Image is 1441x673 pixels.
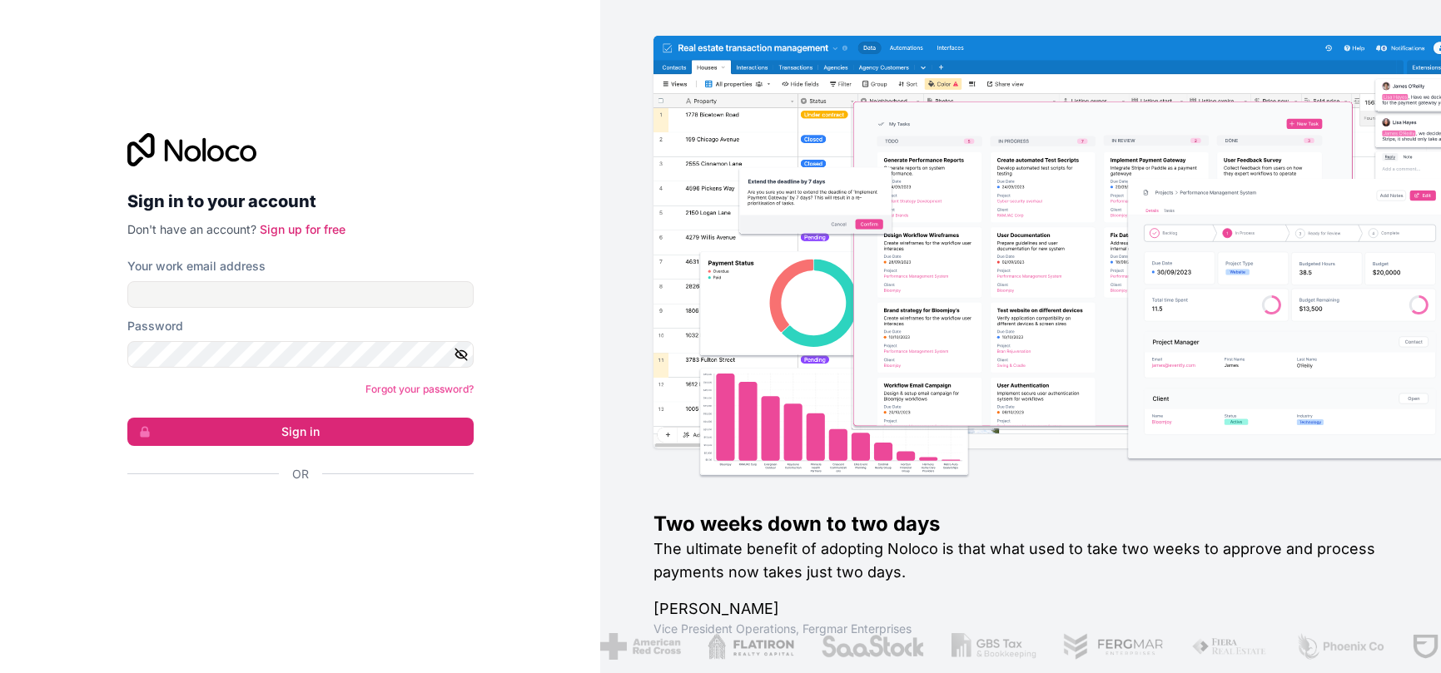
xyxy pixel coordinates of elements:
img: /assets/saastock-C6Zbiodz.png [821,633,926,660]
button: Sign in [127,418,474,446]
h1: Vice President Operations , Fergmar Enterprises [653,621,1388,637]
label: Your work email address [127,258,266,275]
label: Password [127,318,183,334]
span: Or [292,466,309,482]
h1: [PERSON_NAME] [653,597,1388,621]
h2: The ultimate benefit of adopting Noloco is that what used to take two weeks to approve and proces... [653,537,1388,584]
h1: Two weeks down to two days [653,511,1388,537]
img: /assets/fergmar-CudnrXN5.png [1063,633,1165,660]
img: /assets/flatiron-C8eUkumj.png [708,633,794,660]
h2: Sign in to your account [127,186,474,216]
span: Don't have an account? [127,222,256,236]
img: /assets/phoenix-BREaitsQ.png [1295,633,1385,660]
a: Forgot your password? [365,383,474,395]
input: Password [127,341,474,368]
img: /assets/gbstax-C-GtDUiK.png [952,633,1036,660]
img: /assets/american-red-cross-BAupjrZR.png [600,633,681,660]
input: Email address [127,281,474,308]
img: /assets/fiera-fwj2N5v4.png [1191,633,1270,660]
a: Sign up for free [260,222,345,236]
